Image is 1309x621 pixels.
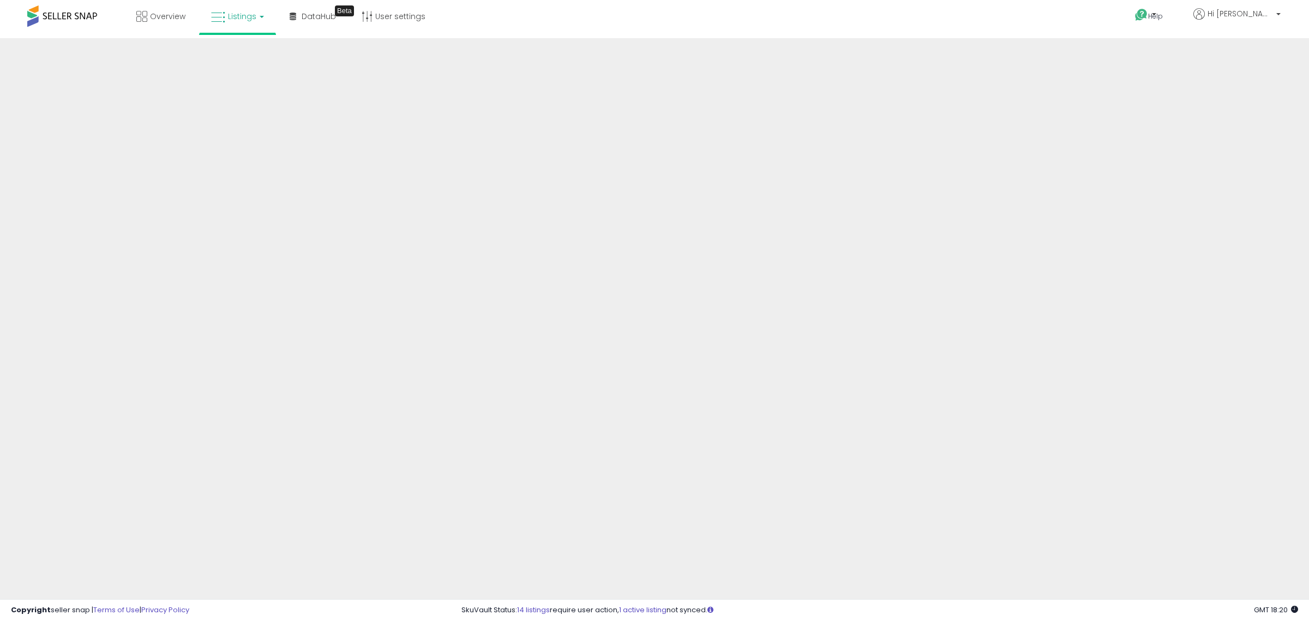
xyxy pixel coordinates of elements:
[1208,8,1273,19] span: Hi [PERSON_NAME]
[11,605,51,615] strong: Copyright
[141,605,189,615] a: Privacy Policy
[11,605,189,616] div: seller snap | |
[1254,605,1298,615] span: 2025-09-9 18:20 GMT
[1193,8,1281,33] a: Hi [PERSON_NAME]
[1148,11,1163,21] span: Help
[228,11,256,22] span: Listings
[150,11,185,22] span: Overview
[517,605,550,615] a: 14 listings
[1134,8,1148,22] i: Get Help
[461,605,1298,616] div: SkuVault Status: require user action, not synced.
[619,605,666,615] a: 1 active listing
[302,11,336,22] span: DataHub
[93,605,140,615] a: Terms of Use
[335,5,354,16] div: Tooltip anchor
